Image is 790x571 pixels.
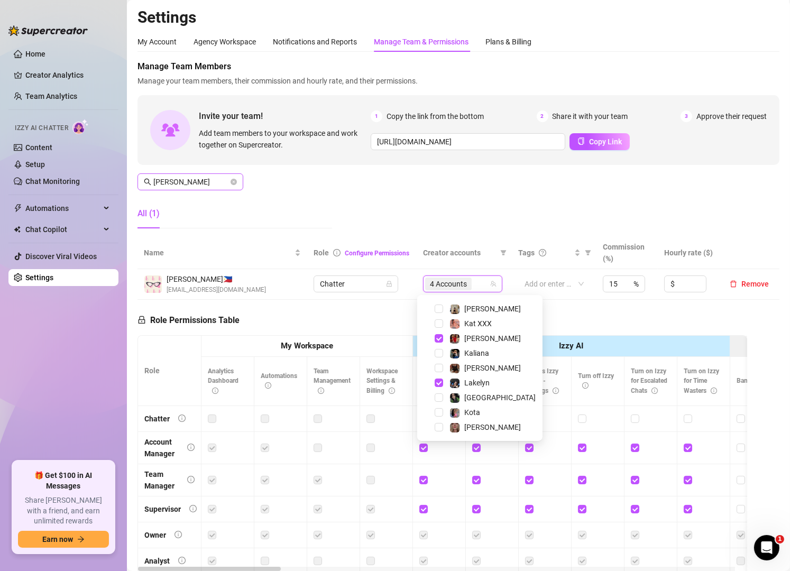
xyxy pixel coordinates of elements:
a: Home [25,50,45,58]
span: 🎁 Get $100 in AI Messages [18,471,109,491]
span: filter [498,245,509,261]
span: Lakelyn [464,379,490,387]
a: Setup [25,160,45,169]
span: Select tree node [435,349,443,357]
button: Earn nowarrow-right [18,531,109,548]
span: info-circle [174,531,182,538]
span: Kota [464,408,480,417]
span: Turn on Izzy for Escalated Chats [631,367,667,395]
span: Share it with your team [553,110,628,122]
span: Copy the link from the bottom [387,110,484,122]
button: Copy Link [569,133,630,150]
img: Natasha [450,305,460,314]
span: info-circle [212,388,218,394]
a: Content [25,143,52,152]
strong: Izzy AI [559,341,583,351]
img: AI Chatter [72,119,89,134]
span: 4 Accounts [425,278,472,290]
span: Chat Copilot [25,221,100,238]
span: info-circle [187,444,195,451]
span: Select tree node [435,364,443,372]
span: filter [583,245,593,261]
div: Chatter [144,413,170,425]
img: Alexandra Latorre [144,275,162,293]
img: Lakelyn [450,379,460,388]
span: [PERSON_NAME] [464,423,521,431]
span: info-circle [333,249,341,256]
span: team [490,281,497,287]
span: Bank [737,377,761,384]
span: lock [137,316,146,324]
span: info-circle [651,388,658,394]
img: Kaliana [450,349,460,358]
th: Commission (%) [596,237,658,269]
div: Analyst [144,555,170,567]
button: Remove [725,278,773,290]
span: Copy Link [589,137,622,146]
img: Mila Steele [450,423,460,432]
span: Select tree node [435,408,443,417]
span: info-circle [265,382,271,389]
span: [EMAIL_ADDRESS][DOMAIN_NAME] [167,285,266,295]
span: Automations [25,200,100,217]
h2: Settings [137,7,779,27]
span: 3 [681,110,692,122]
span: Manage your team members, their commission and hourly rate, and their permissions. [137,75,779,87]
img: Kat XXX [450,319,460,329]
div: Team Manager [144,468,179,492]
button: close-circle [231,179,237,185]
span: 1 [371,110,382,122]
span: Automations [261,372,297,390]
div: My Account [137,36,177,48]
img: Chat Copilot [14,226,21,233]
span: Manage Team Members [137,60,779,73]
th: Hourly rate ($) [658,237,719,269]
a: Settings [25,273,53,282]
div: Manage Team & Permissions [374,36,469,48]
a: Configure Permissions [345,250,409,257]
img: Salem [450,393,460,403]
span: arrow-right [77,536,85,543]
span: Creator accounts [423,247,496,259]
span: 1 [776,535,784,544]
span: Tags [518,247,535,259]
span: Name [144,247,292,259]
a: Creator Analytics [25,67,110,84]
img: Lily Rhyia [450,364,460,373]
span: Select tree node [435,423,443,431]
span: Invite your team! [199,109,371,123]
span: Chatter [320,276,392,292]
span: question-circle [539,249,546,256]
div: Agency Workspace [194,36,256,48]
span: Remove [741,280,769,288]
span: Turn on Izzy for Time Wasters [684,367,719,395]
span: Workspace Settings & Billing [366,367,398,395]
span: [PERSON_NAME] [464,305,521,313]
span: info-circle [178,557,186,564]
span: info-circle [178,415,186,422]
span: 2 [537,110,548,122]
span: info-circle [189,505,197,512]
div: Owner [144,529,166,541]
span: Share [PERSON_NAME] with a friend, and earn unlimited rewards [18,495,109,527]
span: Kaliana [464,349,489,357]
a: Discover Viral Videos [25,252,97,261]
span: info-circle [582,382,589,389]
h5: Role Permissions Table [137,314,240,327]
div: Supervisor [144,503,181,515]
span: lock [386,281,392,287]
span: Earn now [42,535,73,544]
span: copy [577,137,585,145]
span: delete [730,280,737,288]
span: Add team members to your workspace and work together on Supercreator. [199,127,366,151]
div: All (1) [137,207,160,220]
span: [PERSON_NAME] [464,334,521,343]
img: Kota [450,408,460,418]
span: Analytics Dashboard [208,367,238,395]
span: [PERSON_NAME] 🇵🇭 [167,273,266,285]
span: 4 Accounts [430,278,467,290]
a: Team Analytics [25,92,77,100]
span: Select tree node [435,319,443,328]
span: info-circle [187,476,195,483]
